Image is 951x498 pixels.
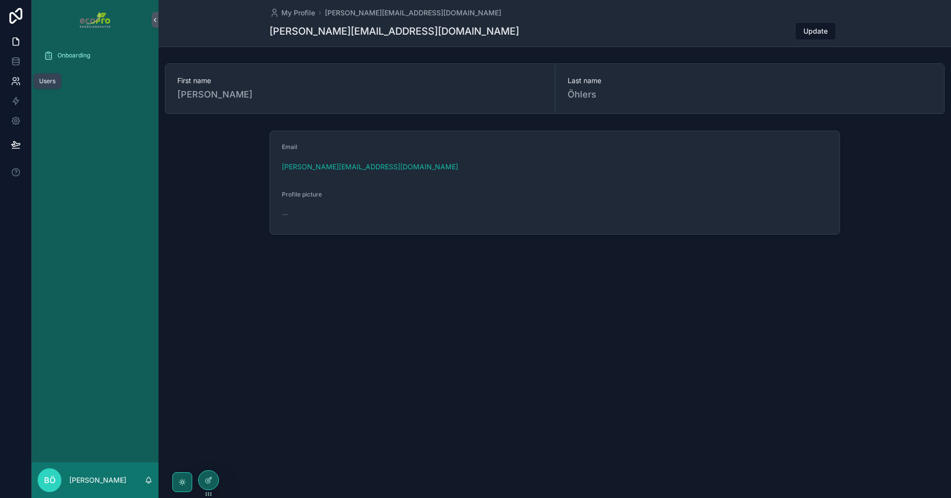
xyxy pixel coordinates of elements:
[803,26,828,36] span: Update
[38,47,153,64] a: Onboarding
[177,76,542,86] span: First name
[80,12,110,28] img: App logo
[32,40,158,77] div: scrollable content
[325,8,501,18] a: [PERSON_NAME][EMAIL_ADDRESS][DOMAIN_NAME]
[282,209,288,219] span: --
[282,162,458,172] a: [PERSON_NAME][EMAIL_ADDRESS][DOMAIN_NAME]
[269,8,315,18] a: My Profile
[282,143,297,150] span: Email
[269,24,519,38] h1: [PERSON_NAME][EMAIL_ADDRESS][DOMAIN_NAME]
[39,77,55,85] div: Users
[282,191,322,198] span: Profile picture
[795,22,836,40] button: Update
[69,475,126,485] p: [PERSON_NAME]
[281,8,315,18] span: My Profile
[568,76,933,86] span: Last name
[44,474,55,486] span: BÖ
[177,88,542,101] span: [PERSON_NAME]
[57,51,90,59] span: Onboarding
[568,88,933,101] span: Öhlers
